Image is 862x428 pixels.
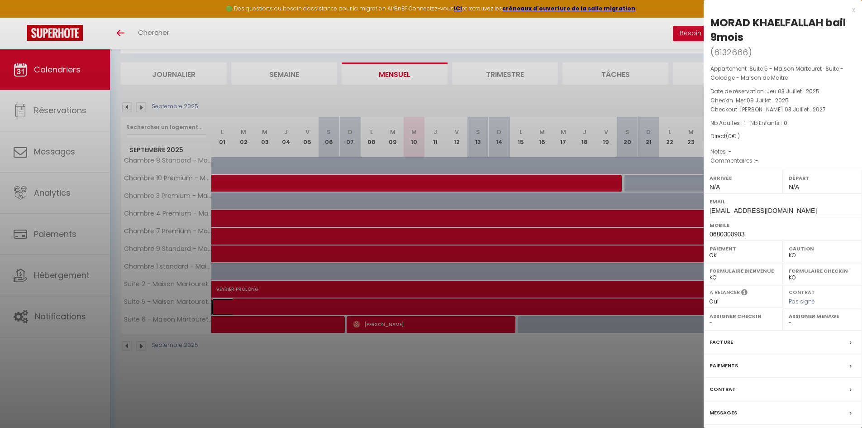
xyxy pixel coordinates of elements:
[710,173,777,183] label: Arrivée
[789,266,856,275] label: Formulaire Checkin
[789,289,815,294] label: Contrat
[710,87,855,96] p: Date de réservation :
[729,148,732,155] span: -
[728,132,732,140] span: 0
[7,4,34,31] button: Ouvrir le widget de chat LiveChat
[710,244,777,253] label: Paiement
[710,46,752,58] span: ( )
[710,156,855,165] p: Commentaires :
[710,408,737,418] label: Messages
[710,132,855,141] div: Direct
[710,337,733,347] label: Facture
[750,119,787,127] span: Nb Enfants : 0
[789,173,856,183] label: Départ
[710,64,855,82] p: Appartement :
[710,207,817,214] span: [EMAIL_ADDRESS][DOMAIN_NAME]
[704,5,855,15] div: x
[710,266,777,275] label: Formulaire Bienvenue
[789,183,799,191] span: N/A
[714,47,748,58] span: 6132666
[710,385,736,394] label: Contrat
[726,132,740,140] span: ( € )
[740,106,826,113] span: [PERSON_NAME] 03 Juillet . 2027
[755,157,758,164] span: -
[710,231,745,238] span: 0680300903
[710,289,740,296] label: A relancer
[767,87,819,95] span: Jeu 03 Juillet . 2025
[710,65,843,82] span: Suite 5 - Maison Martouret · Suite - Colodge - Maison de Maître
[710,197,856,206] label: Email
[710,15,855,44] div: MORAD KHAELFALLAH bail 9mois
[789,312,856,321] label: Assigner Menage
[710,312,777,321] label: Assigner Checkin
[789,298,815,305] span: Pas signé
[741,289,748,298] i: Sélectionner OUI si vous souhaiter envoyer les séquences de messages post-checkout
[710,361,738,370] label: Paiements
[710,183,720,191] span: N/A
[710,105,855,114] p: Checkout :
[710,221,856,230] label: Mobile
[710,119,787,127] span: Nb Adultes : 1 -
[710,147,855,156] p: Notes :
[710,96,855,105] p: Checkin :
[789,244,856,253] label: Caution
[736,96,789,104] span: Mer 09 Juillet . 2025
